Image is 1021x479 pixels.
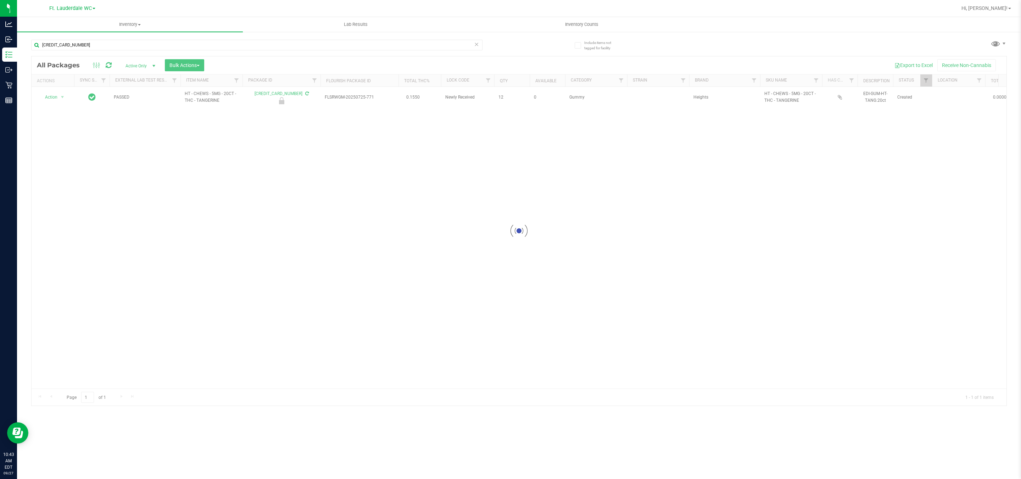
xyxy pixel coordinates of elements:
a: Inventory [17,17,243,32]
iframe: Resource center [7,422,28,444]
inline-svg: Analytics [5,21,12,28]
inline-svg: Retail [5,82,12,89]
inline-svg: Inventory [5,51,12,58]
a: Inventory Counts [469,17,694,32]
inline-svg: Reports [5,97,12,104]
span: Ft. Lauderdale WC [49,5,92,11]
span: Clear [474,40,479,49]
span: Inventory Counts [556,21,608,28]
input: Search Package ID, Item Name, SKU, Lot or Part Number... [31,40,482,50]
a: Lab Results [243,17,469,32]
span: Lab Results [334,21,377,28]
span: Inventory [17,21,243,28]
p: 09/27 [3,470,14,476]
span: Hi, [PERSON_NAME]! [961,5,1008,11]
inline-svg: Outbound [5,66,12,73]
p: 10:43 AM EDT [3,451,14,470]
span: Include items not tagged for facility [584,40,620,51]
inline-svg: Inbound [5,36,12,43]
